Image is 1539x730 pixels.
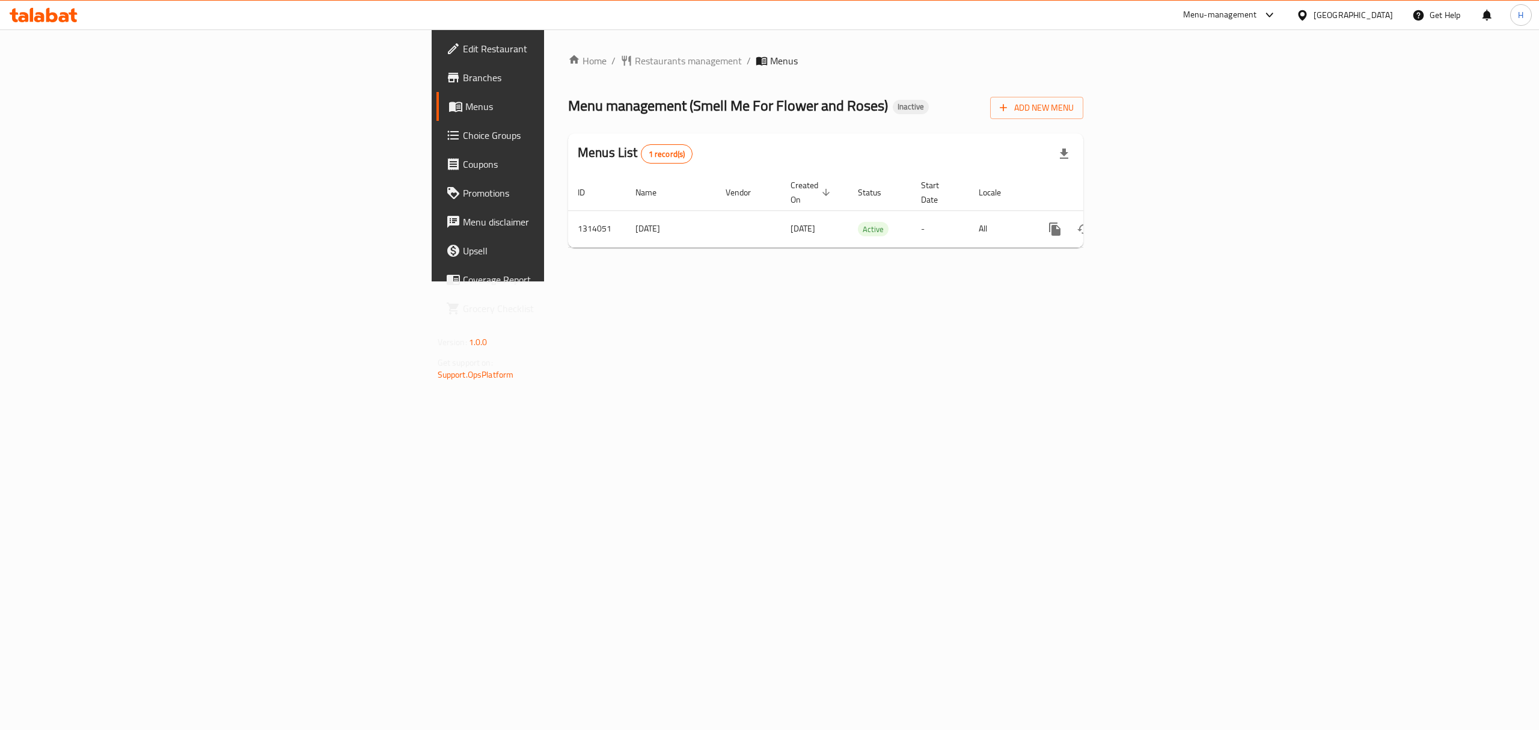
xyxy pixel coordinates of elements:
span: H [1518,8,1523,22]
button: more [1041,215,1069,244]
a: Branches [436,63,689,92]
div: Export file [1050,140,1079,168]
span: [DATE] [791,221,815,236]
span: Menus [770,54,798,68]
span: 1 record(s) [641,149,693,160]
th: Actions [1031,174,1166,211]
div: Inactive [893,100,929,114]
span: Vendor [726,185,766,200]
span: Branches [463,70,679,85]
td: All [969,210,1031,247]
a: Promotions [436,179,689,207]
span: Status [858,185,897,200]
span: Menu disclaimer [463,215,679,229]
a: Edit Restaurant [436,34,689,63]
span: Name [635,185,672,200]
span: 1.0.0 [469,334,488,350]
span: Coupons [463,157,679,171]
span: Add New Menu [1000,100,1074,115]
a: Coupons [436,150,689,179]
a: Menus [436,92,689,121]
a: Upsell [436,236,689,265]
span: Coverage Report [463,272,679,287]
span: Version: [438,334,467,350]
span: Locale [979,185,1017,200]
h2: Menus List [578,144,693,164]
span: Edit Restaurant [463,41,679,56]
a: Coverage Report [436,265,689,294]
span: Upsell [463,244,679,258]
div: [GEOGRAPHIC_DATA] [1314,8,1393,22]
span: Choice Groups [463,128,679,143]
span: ID [578,185,601,200]
a: Grocery Checklist [436,294,689,323]
table: enhanced table [568,174,1166,248]
button: Add New Menu [990,97,1083,119]
button: Change Status [1069,215,1098,244]
span: Menus [465,99,679,114]
td: - [911,210,969,247]
span: Promotions [463,186,679,200]
span: Get support on: [438,355,493,370]
nav: breadcrumb [568,54,1083,68]
div: Total records count [641,144,693,164]
a: Choice Groups [436,121,689,150]
span: Menu management ( Smell Me For Flower and Roses ) [568,92,888,119]
span: Active [858,222,889,236]
span: Created On [791,178,834,207]
span: Grocery Checklist [463,301,679,316]
span: Start Date [921,178,955,207]
span: Inactive [893,102,929,112]
a: Menu disclaimer [436,207,689,236]
a: Support.OpsPlatform [438,367,514,382]
li: / [747,54,751,68]
div: Menu-management [1183,8,1257,22]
